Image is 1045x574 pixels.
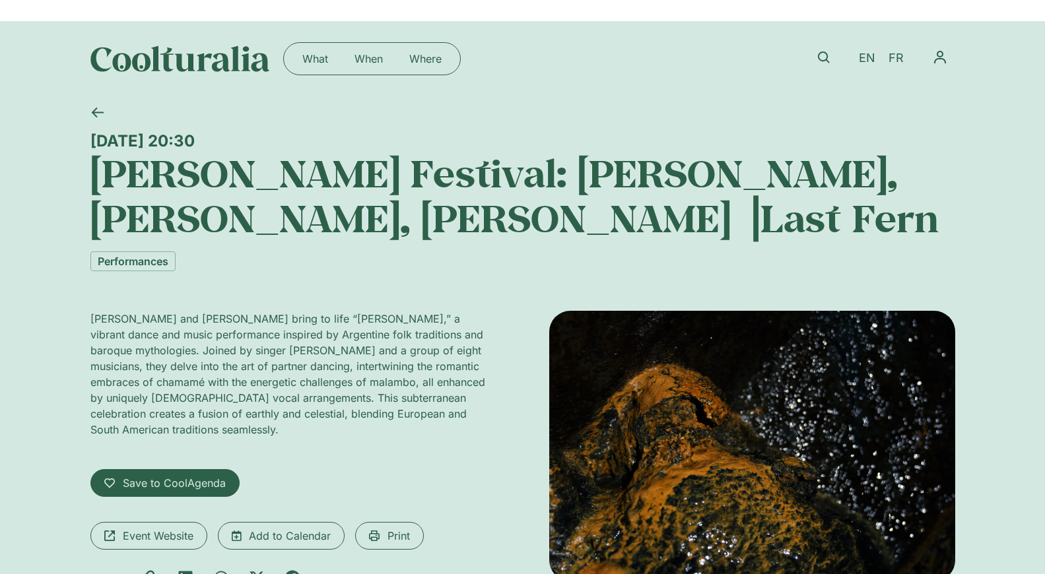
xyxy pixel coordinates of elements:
[90,522,207,550] a: Event Website
[341,48,396,69] a: When
[889,51,904,65] span: FR
[123,475,226,491] span: Save to CoolAgenda
[852,49,882,68] a: EN
[289,48,341,69] a: What
[925,42,955,73] nav: Menu
[90,251,176,271] a: Performances
[289,48,455,69] nav: Menu
[123,528,193,544] span: Event Website
[90,150,955,241] h1: [PERSON_NAME] Festival: [PERSON_NAME], [PERSON_NAME], [PERSON_NAME] ⎥Last Fern
[388,528,410,544] span: Print
[90,469,240,497] a: Save to CoolAgenda
[218,522,345,550] a: Add to Calendar
[396,48,455,69] a: Where
[882,49,910,68] a: FR
[859,51,875,65] span: EN
[355,522,424,550] a: Print
[249,528,331,544] span: Add to Calendar
[90,131,955,150] div: [DATE] 20:30
[925,42,955,73] button: Menu Toggle
[90,311,496,437] p: [PERSON_NAME] and [PERSON_NAME] bring to life “[PERSON_NAME],” a vibrant dance and music performa...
